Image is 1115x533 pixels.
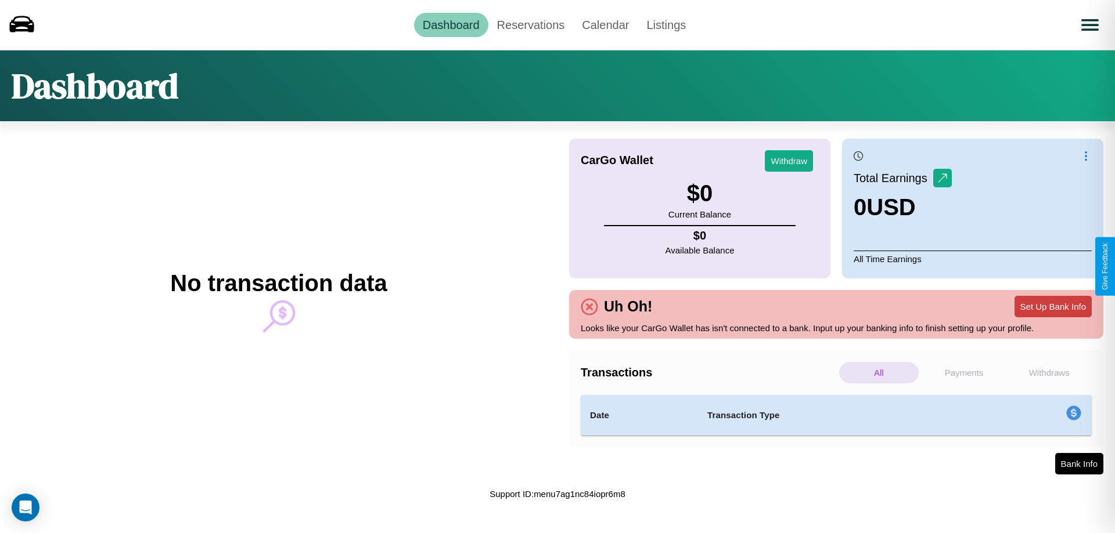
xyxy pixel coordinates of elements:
[707,408,971,422] h4: Transaction Type
[12,62,178,110] h1: Dashboard
[854,168,933,188] p: Total Earnings
[925,362,1004,383] p: Payments
[638,13,695,37] a: Listings
[765,150,813,172] button: Withdraw
[1055,453,1103,474] button: Bank Info
[581,154,653,167] h4: CarGo Wallet
[488,13,574,37] a: Reservations
[170,270,387,296] h2: No transaction data
[668,206,731,222] p: Current Balance
[12,494,39,521] div: Open Intercom Messenger
[1101,243,1109,290] div: Give Feedback
[581,320,1092,336] p: Looks like your CarGo Wallet has isn't connected to a bank. Input up your banking info to finish ...
[839,362,919,383] p: All
[666,242,735,258] p: Available Balance
[581,395,1092,436] table: simple table
[414,13,488,37] a: Dashboard
[668,180,731,206] h3: $ 0
[1015,296,1092,317] button: Set Up Bank Info
[666,229,735,242] h4: $ 0
[854,194,952,220] h3: 0 USD
[854,251,1092,267] p: All Time Earnings
[1009,362,1089,383] p: Withdraws
[490,486,625,502] p: Support ID: menu7ag1nc84iopr6m8
[581,366,836,379] h4: Transactions
[590,408,689,422] h4: Date
[598,298,658,315] h4: Uh Oh!
[1074,9,1106,41] button: Open menu
[573,13,638,37] a: Calendar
